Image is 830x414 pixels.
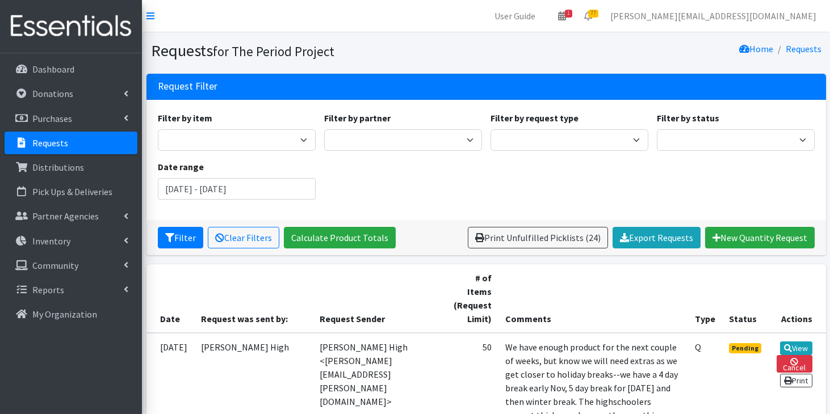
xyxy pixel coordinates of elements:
[565,10,572,18] span: 1
[498,264,688,333] th: Comments
[780,374,812,387] a: Print
[491,111,579,125] label: Filter by request type
[194,264,313,333] th: Request was sent by:
[575,5,601,27] a: 77
[722,264,770,333] th: Status
[705,227,815,248] a: New Quantity Request
[32,137,68,149] p: Requests
[32,64,74,75] p: Dashboard
[5,82,137,105] a: Donations
[32,186,112,197] p: Pick Ups & Deliveries
[32,113,72,124] p: Purchases
[32,88,73,99] p: Donations
[5,132,137,154] a: Requests
[613,227,701,248] a: Export Requests
[695,341,701,353] abbr: Quantity
[313,264,442,333] th: Request Sender
[158,81,217,92] h3: Request Filter
[32,284,64,295] p: Reports
[601,5,825,27] a: [PERSON_NAME][EMAIL_ADDRESS][DOMAIN_NAME]
[146,264,194,333] th: Date
[5,180,137,203] a: Pick Ups & Deliveries
[158,178,316,200] input: January 1, 2011 - December 31, 2011
[5,205,137,227] a: Partner Agencies
[485,5,544,27] a: User Guide
[158,227,203,248] button: Filter
[158,160,204,174] label: Date range
[151,41,482,61] h1: Requests
[688,264,722,333] th: Type
[208,227,279,248] a: Clear Filters
[777,355,812,373] a: Cancel
[442,264,498,333] th: # of Items (Request Limit)
[32,235,70,247] p: Inventory
[549,5,575,27] a: 1
[588,10,598,18] span: 77
[32,162,84,173] p: Distributions
[468,227,608,248] a: Print Unfulfilled Picklists (24)
[5,7,137,45] img: HumanEssentials
[657,111,719,125] label: Filter by status
[32,210,99,222] p: Partner Agencies
[5,58,137,81] a: Dashboard
[770,264,826,333] th: Actions
[5,107,137,130] a: Purchases
[5,156,137,179] a: Distributions
[729,343,761,353] span: Pending
[739,43,773,54] a: Home
[32,260,78,271] p: Community
[324,111,391,125] label: Filter by partner
[213,43,334,60] small: for The Period Project
[780,341,812,355] a: View
[5,303,137,326] a: My Organization
[5,230,137,252] a: Inventory
[284,227,396,248] a: Calculate Product Totals
[158,111,212,125] label: Filter by item
[786,43,821,54] a: Requests
[5,254,137,277] a: Community
[5,278,137,301] a: Reports
[32,309,97,320] p: My Organization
